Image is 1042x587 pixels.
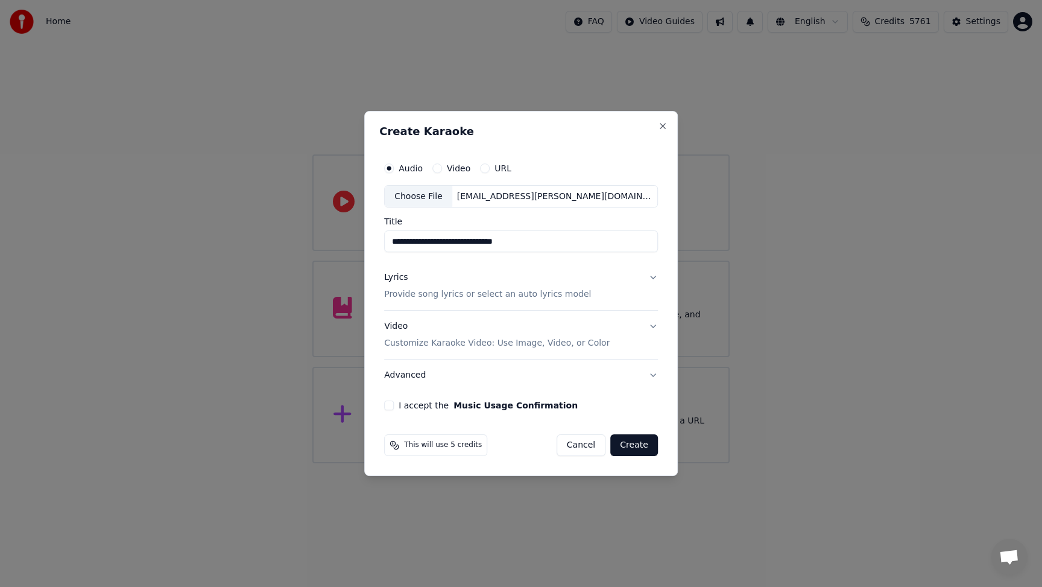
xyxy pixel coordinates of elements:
[404,440,482,450] span: This will use 5 credits
[384,262,658,311] button: LyricsProvide song lyrics or select an auto lyrics model
[399,164,423,173] label: Audio
[384,311,658,360] button: VideoCustomize Karaoke Video: Use Image, Video, or Color
[385,186,452,208] div: Choose File
[399,401,578,410] label: I accept the
[453,401,578,410] button: I accept the
[452,191,657,203] div: [EMAIL_ADDRESS][PERSON_NAME][DOMAIN_NAME]/Shared drives/Sing_King_External_Studios/Paris Music De...
[494,164,511,173] label: URL
[384,289,591,301] p: Provide song lyrics or select an auto lyrics model
[384,272,408,284] div: Lyrics
[447,164,470,173] label: Video
[384,321,610,350] div: Video
[384,337,610,349] p: Customize Karaoke Video: Use Image, Video, or Color
[557,434,605,456] button: Cancel
[384,360,658,391] button: Advanced
[379,126,663,137] h2: Create Karaoke
[384,218,658,226] label: Title
[610,434,658,456] button: Create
